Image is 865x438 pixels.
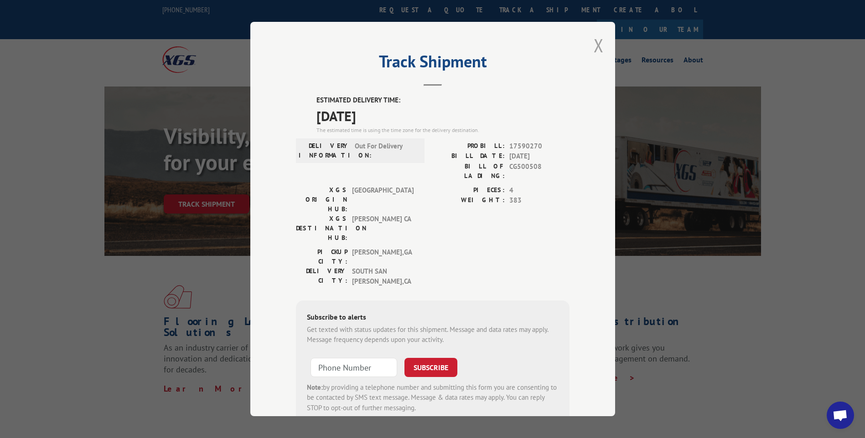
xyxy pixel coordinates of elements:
[296,214,347,243] label: XGS DESTINATION HUB:
[316,95,570,106] label: ESTIMATED DELIVERY TIME:
[311,358,397,377] input: Phone Number
[509,141,570,152] span: 17590270
[827,402,854,429] div: Open chat
[307,325,559,345] div: Get texted with status updates for this shipment. Message and data rates may apply. Message frequ...
[433,162,505,181] label: BILL OF LADING:
[509,162,570,181] span: CG500508
[433,185,505,196] label: PIECES:
[307,382,559,413] div: by providing a telephone number and submitting this form you are consenting to be contacted by SM...
[509,151,570,162] span: [DATE]
[404,358,457,377] button: SUBSCRIBE
[296,55,570,72] h2: Track Shipment
[355,141,416,160] span: Out For Delivery
[433,195,505,206] label: WEIGHT:
[509,195,570,206] span: 383
[307,311,559,325] div: Subscribe to alerts
[316,106,570,126] span: [DATE]
[352,185,414,214] span: [GEOGRAPHIC_DATA]
[433,141,505,152] label: PROBILL:
[296,266,347,287] label: DELIVERY CITY:
[307,383,323,392] strong: Note:
[352,266,414,287] span: SOUTH SAN [PERSON_NAME] , CA
[296,247,347,266] label: PICKUP CITY:
[433,151,505,162] label: BILL DATE:
[352,214,414,243] span: [PERSON_NAME] CA
[299,141,350,160] label: DELIVERY INFORMATION:
[594,33,604,57] button: Close modal
[509,185,570,196] span: 4
[352,247,414,266] span: [PERSON_NAME] , GA
[316,126,570,134] div: The estimated time is using the time zone for the delivery destination.
[296,185,347,214] label: XGS ORIGIN HUB:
